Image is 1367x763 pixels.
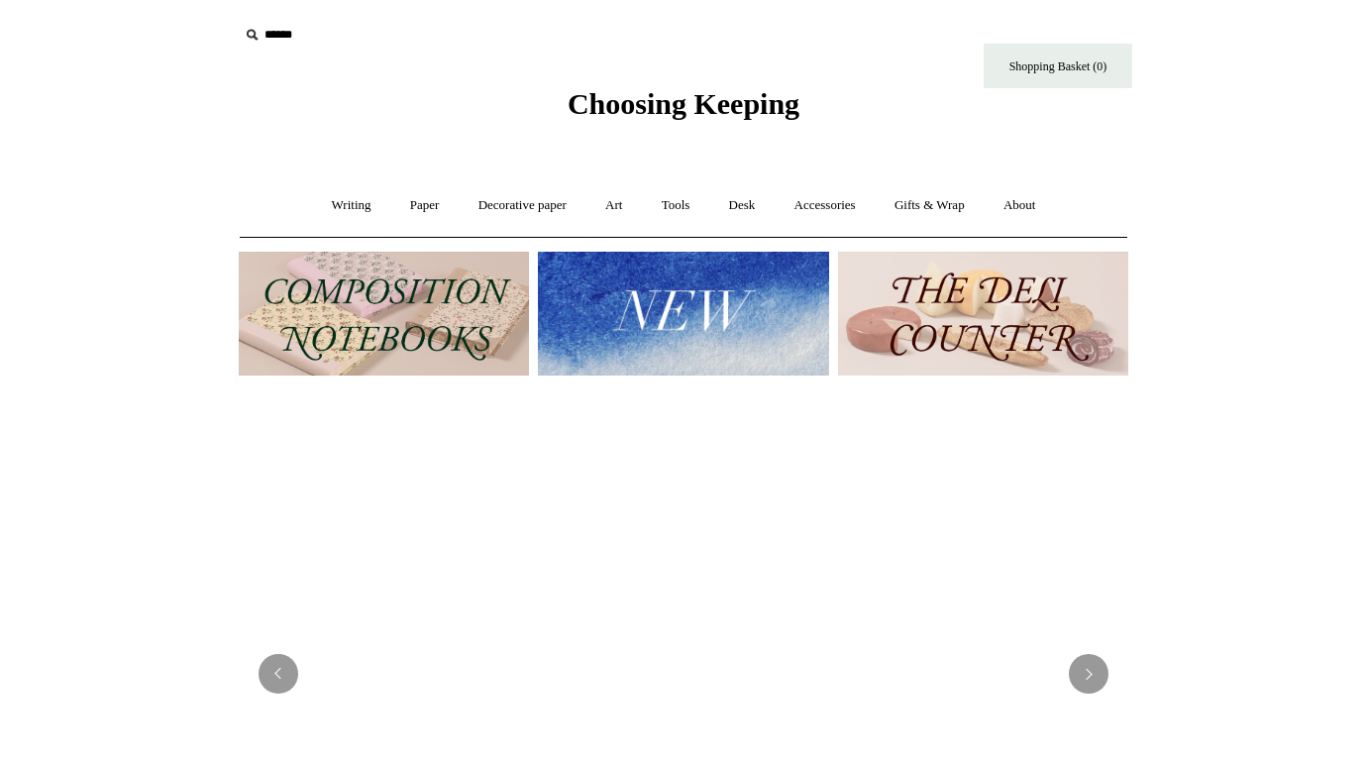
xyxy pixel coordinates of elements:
a: About [986,179,1054,232]
a: Choosing Keeping [568,103,799,117]
a: Decorative paper [461,179,584,232]
img: The Deli Counter [838,252,1128,376]
img: 202302 Composition ledgers.jpg__PID:69722ee6-fa44-49dd-a067-31375e5d54ec [239,252,529,376]
button: Next [1069,654,1108,694]
a: Paper [392,179,458,232]
a: Shopping Basket (0) [984,44,1132,88]
a: Art [587,179,640,232]
a: Accessories [777,179,874,232]
span: Choosing Keeping [568,87,799,120]
button: Previous [259,654,298,694]
a: Gifts & Wrap [877,179,983,232]
a: Tools [644,179,708,232]
img: New.jpg__PID:f73bdf93-380a-4a35-bcfe-7823039498e1 [538,252,828,376]
a: Desk [711,179,774,232]
a: Writing [314,179,389,232]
